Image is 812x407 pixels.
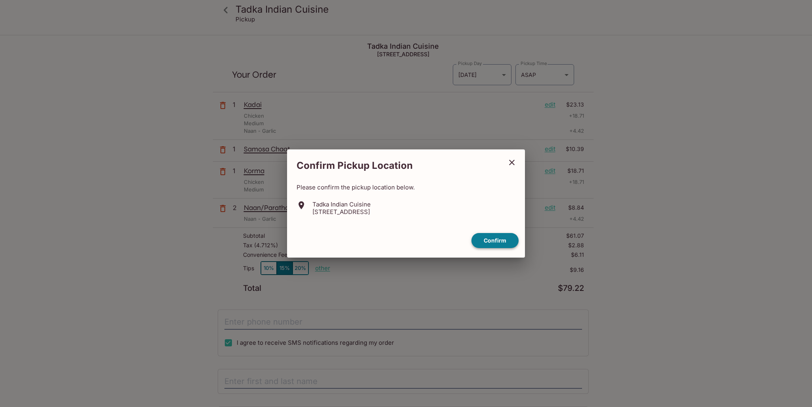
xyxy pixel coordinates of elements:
p: Tadka Indian Cuisine [312,201,371,208]
button: confirm [471,233,519,248]
p: Please confirm the pickup location below. [297,183,515,191]
p: [STREET_ADDRESS] [312,208,371,216]
h2: Confirm Pickup Location [287,156,502,176]
button: close [502,153,522,172]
